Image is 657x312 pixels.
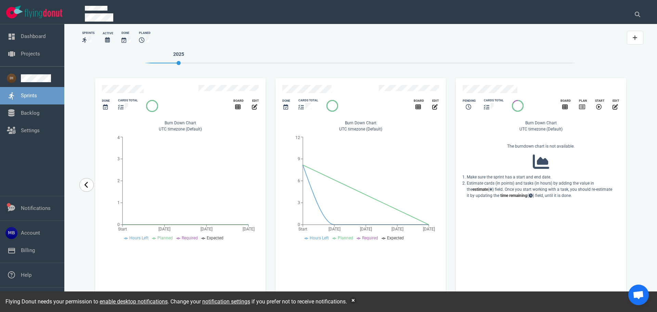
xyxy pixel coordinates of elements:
[595,99,604,103] div: Start
[121,31,131,35] div: Done
[21,51,40,57] a: Projects
[21,127,40,134] a: Settings
[5,298,168,305] span: Flying Donut needs your permission to
[90,73,271,297] div: slide 7 of 9
[271,73,451,297] div: slide 8 of 9
[118,98,138,103] div: cards total
[252,99,259,103] div: edit
[90,73,631,297] section: carousel-slider
[328,227,340,232] tspan: [DATE]
[207,236,223,240] span: Expected
[463,143,619,149] div: The burndown chart is not available.
[362,236,378,240] span: Required
[298,157,300,161] tspan: 9
[21,92,37,99] a: Sprints
[473,187,488,192] strong: estimate
[295,135,300,140] tspan: 12
[525,121,557,125] span: Burn Down Chart
[561,99,571,111] a: Board
[173,51,184,57] span: 2025
[139,31,151,35] div: Planed
[21,247,35,253] a: Billing
[463,99,476,103] div: Pending
[118,227,127,232] tspan: Start
[414,99,424,111] a: Board
[117,157,120,161] tspan: 3
[387,236,404,240] span: Expected
[338,236,353,240] span: Planned
[233,99,244,103] div: Board
[298,227,307,232] tspan: Start
[202,298,250,305] a: notification settings
[561,99,571,103] div: Board
[282,99,290,103] div: Done
[298,98,318,103] div: cards total
[102,120,259,134] div: UTC timezone (Default)
[165,121,196,125] span: Burn Down Chart
[182,236,198,240] span: Required
[21,230,40,236] a: Account
[451,73,631,297] div: slide 9 of 9
[298,222,300,227] tspan: 0
[21,33,46,39] a: Dashboard
[467,180,615,199] li: Estimate cards (in points) and tasks (in hours) by adding the value in the ( ) field. Once you st...
[613,99,619,103] div: edit
[117,200,120,205] tspan: 1
[157,236,173,240] span: Planned
[21,205,51,211] a: Notifications
[467,174,615,180] li: Make sure the sprint has a start and end date.
[463,120,619,134] div: UTC timezone (Default)
[579,99,587,103] div: Plan
[628,285,649,305] a: Open de chat
[117,178,120,183] tspan: 2
[103,31,113,36] div: Active
[500,193,527,198] strong: time remaining
[117,135,120,140] tspan: 4
[345,121,376,125] span: Burn Down Chart
[21,110,39,116] a: Backlog
[168,298,347,305] span: . Change your if you prefer not to receive notifications.
[25,9,62,18] img: Flying Donut text logo
[201,227,212,232] tspan: [DATE]
[360,227,372,232] tspan: [DATE]
[233,99,244,111] a: Board
[102,99,110,103] div: Done
[100,298,168,305] a: enable desktop notifications
[484,98,504,103] div: cards total
[129,236,149,240] span: Hours Left
[432,99,439,103] div: edit
[414,99,424,103] div: Board
[159,227,171,232] tspan: [DATE]
[117,222,120,227] tspan: 0
[298,178,300,183] tspan: 6
[310,236,329,240] span: Hours Left
[21,272,31,278] a: Help
[391,227,403,232] tspan: [DATE]
[298,200,300,205] tspan: 3
[282,120,439,134] div: UTC timezone (Default)
[423,227,435,232] tspan: [DATE]
[243,227,255,232] tspan: [DATE]
[82,31,94,35] div: Sprints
